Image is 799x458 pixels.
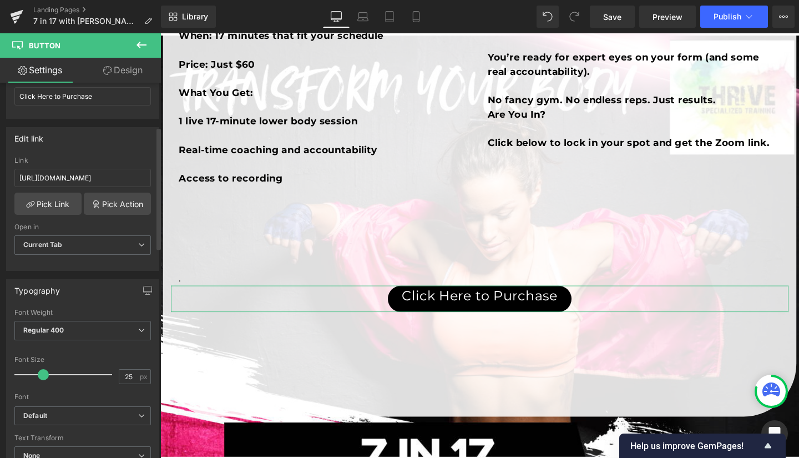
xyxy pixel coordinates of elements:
a: Landing Pages [33,6,161,14]
div: Text Transform [14,434,151,442]
b: No fancy gym. No endless reps. Just results. [344,64,584,77]
span: Publish [714,12,741,21]
span: px [140,373,149,380]
b: Current Tab [23,240,63,249]
b: Are You In? [344,79,405,92]
a: Click Here to Purchase [239,265,433,293]
p: . [19,250,327,265]
span: Help us improve GemPages! [630,441,761,451]
a: Design [83,58,163,83]
span: Button [29,41,60,50]
a: Laptop [350,6,376,28]
a: Pick Action [84,193,151,215]
a: Pick Link [14,193,82,215]
button: Show survey - Help us improve GemPages! [630,439,775,452]
button: Publish [700,6,768,28]
input: https://your-shop.myshopify.com [14,169,151,187]
b: Click below to lock in your spot and get the Zoom link. [344,109,640,122]
div: Font Size [14,356,151,364]
i: Default [23,411,47,421]
strong: Real-time coaching and accountability [19,117,228,129]
span: Library [182,12,208,22]
div: Link [14,157,151,164]
a: Tablet [376,6,403,28]
a: Mobile [403,6,429,28]
span: Click Here to Purchase [254,266,418,286]
button: More [772,6,795,28]
a: Preview [639,6,696,28]
div: Font Weight [14,309,151,316]
a: New Library [161,6,216,28]
div: Typography [14,280,60,295]
span: 7 in 17 with [PERSON_NAME] [33,17,140,26]
div: Font [14,393,151,401]
span: Preview [653,11,682,23]
button: Undo [537,6,559,28]
strong: What You Get: [19,57,97,69]
div: Edit link [14,128,44,143]
a: Desktop [323,6,350,28]
div: Open Intercom Messenger [761,420,788,447]
div: Open in [14,223,151,231]
b: You’re ready for expert eyes on your form (and some real accountability). [344,19,629,47]
b: Regular 400 [23,326,64,334]
span: Save [603,11,621,23]
strong: Price: Just $60 [19,27,99,39]
strong: Access to recording [19,147,129,159]
strong: 1 live 17-minute lower body session [19,87,208,99]
button: Redo [563,6,585,28]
